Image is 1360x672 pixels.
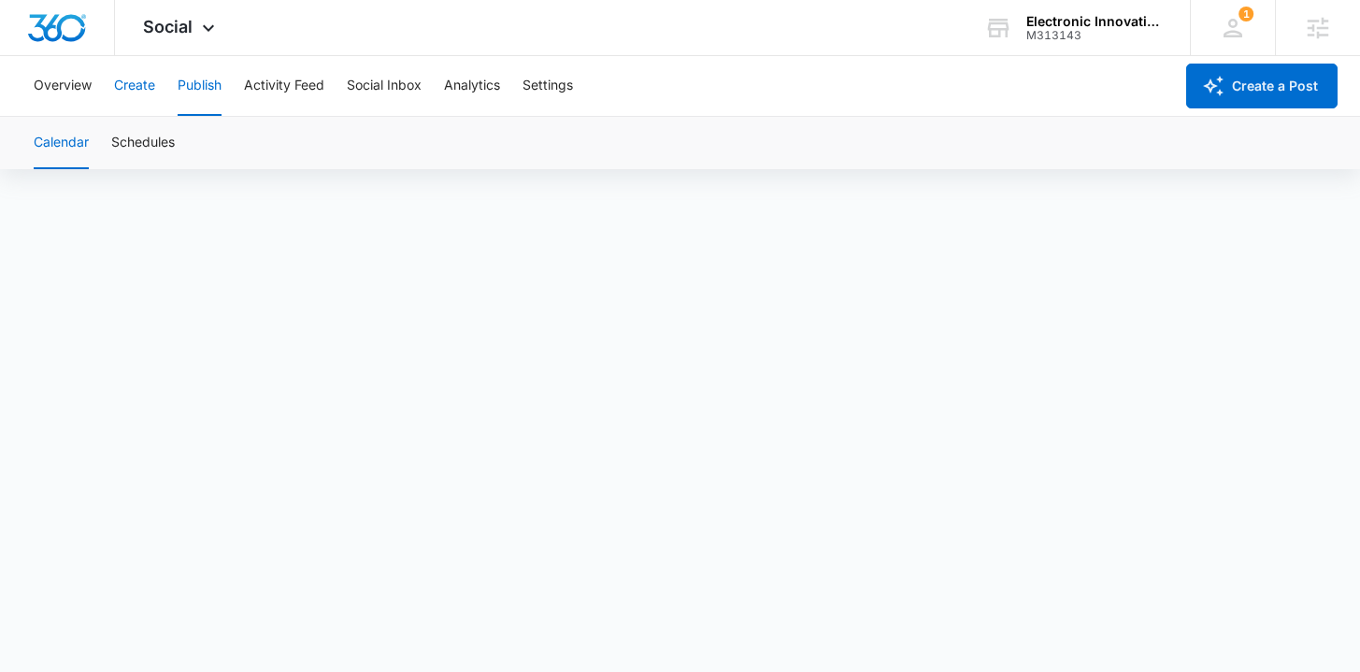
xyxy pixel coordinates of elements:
button: Schedules [111,117,175,169]
div: account id [1026,29,1163,42]
button: Publish [178,56,222,116]
button: Settings [523,56,573,116]
button: Overview [34,56,92,116]
div: account name [1026,14,1163,29]
button: Social Inbox [347,56,422,116]
button: Analytics [444,56,500,116]
button: Create [114,56,155,116]
span: Social [143,17,193,36]
button: Calendar [34,117,89,169]
button: Create a Post [1186,64,1338,108]
button: Activity Feed [244,56,324,116]
span: 1 [1238,7,1253,21]
div: notifications count [1238,7,1253,21]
